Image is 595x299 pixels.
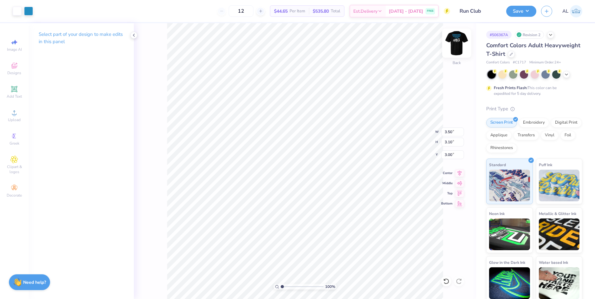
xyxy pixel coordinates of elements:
img: Back [444,30,469,56]
span: Glow in the Dark Ink [489,259,525,266]
span: Greek [10,141,19,146]
div: # 506367A [486,31,512,39]
div: Revision 2 [515,31,544,39]
span: Minimum Order: 24 + [529,60,561,65]
span: Clipart & logos [3,164,25,174]
div: Transfers [513,131,539,140]
div: Back [453,60,461,66]
img: Metallic & Glitter Ink [539,218,580,250]
span: Designs [7,70,21,75]
span: Neon Ink [489,210,505,217]
input: Untitled Design [455,5,501,17]
span: Per Item [290,8,305,15]
div: This color can be expedited for 5 day delivery. [494,85,572,96]
span: Est. Delivery [353,8,377,15]
strong: Need help? [23,279,46,285]
div: Vinyl [541,131,559,140]
div: Digital Print [551,118,582,127]
span: Middle [441,181,453,185]
div: Embroidery [519,118,549,127]
div: Foil [560,131,575,140]
span: Metallic & Glitter Ink [539,210,576,217]
span: [DATE] - [DATE] [389,8,423,15]
div: Print Type [486,105,582,113]
span: Standard [489,161,506,168]
img: Standard [489,170,530,201]
span: 100 % [325,284,335,289]
span: Puff Ink [539,161,552,168]
span: FREE [427,9,434,13]
div: Rhinestones [486,143,517,153]
img: Alyzza Lydia Mae Sobrino [570,5,582,17]
strong: Fresh Prints Flash: [494,85,527,90]
p: Select part of your design to make edits in this panel [39,31,124,45]
div: Applique [486,131,512,140]
span: Center [441,171,453,175]
input: – – [229,5,253,17]
span: # C1717 [513,60,526,65]
span: $535.80 [313,8,329,15]
img: Glow in the Dark Ink [489,267,530,299]
span: Water based Ink [539,259,568,266]
span: AL [562,8,568,15]
img: Puff Ink [539,170,580,201]
span: Add Text [7,94,22,99]
a: AL [562,5,582,17]
span: Image AI [7,47,22,52]
button: Save [506,6,536,17]
img: Water based Ink [539,267,580,299]
span: Comfort Colors [486,60,510,65]
span: $44.65 [274,8,288,15]
span: Top [441,191,453,196]
span: Bottom [441,201,453,206]
img: Neon Ink [489,218,530,250]
span: Upload [8,117,21,122]
div: Screen Print [486,118,517,127]
span: Decorate [7,193,22,198]
span: Comfort Colors Adult Heavyweight T-Shirt [486,42,580,58]
span: Total [331,8,340,15]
